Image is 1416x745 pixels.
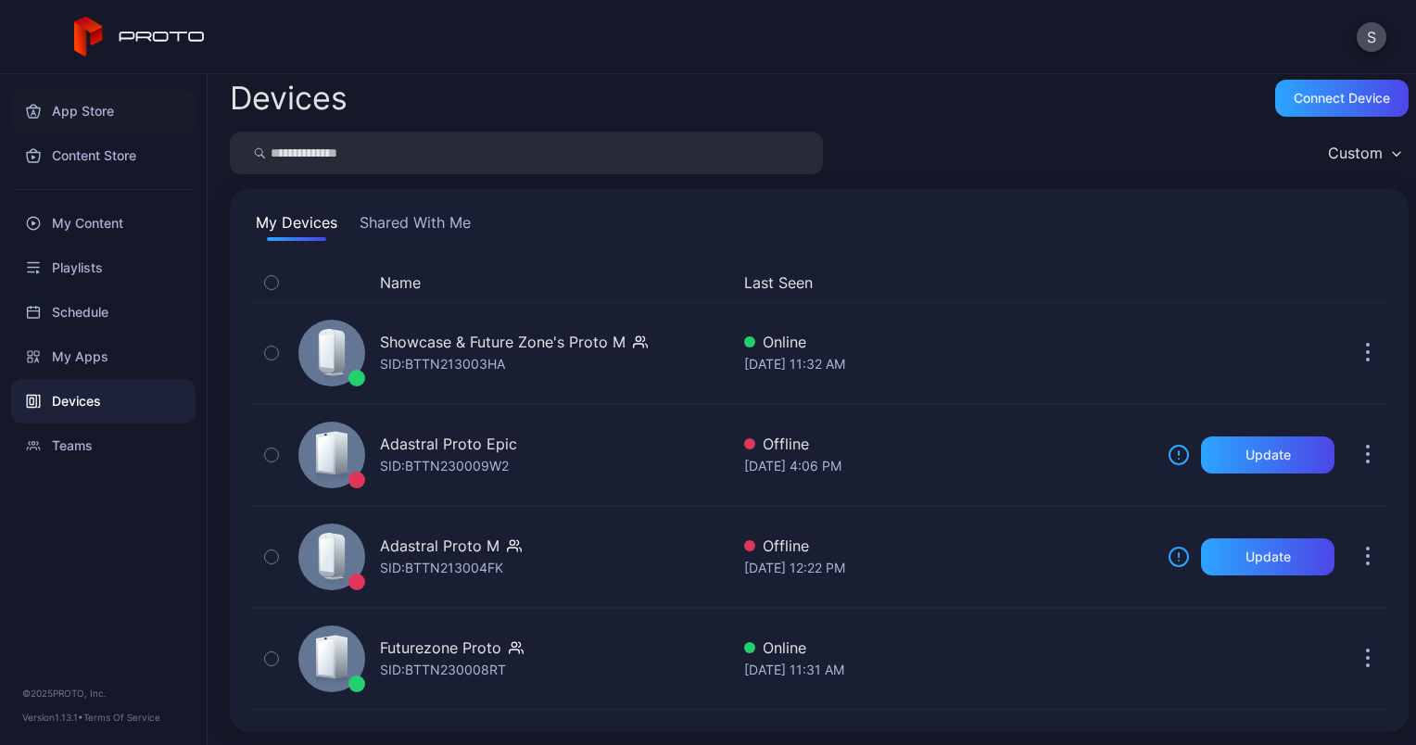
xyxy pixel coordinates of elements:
button: My Devices [252,211,341,241]
a: Schedule [11,290,196,335]
div: Adastral Proto Epic [380,433,517,455]
div: © 2025 PROTO, Inc. [22,686,184,701]
button: S [1357,22,1386,52]
div: [DATE] 12:22 PM [744,557,1153,579]
button: Custom [1319,132,1409,174]
div: Update Device [1160,271,1327,294]
button: Update [1201,538,1334,575]
div: Futurezone Proto [380,637,501,659]
div: Options [1349,271,1386,294]
a: My Content [11,201,196,246]
div: Update [1245,448,1291,462]
div: [DATE] 11:32 AM [744,353,1153,375]
button: Shared With Me [356,211,474,241]
div: Custom [1328,144,1383,162]
div: SID: BTTN213004FK [380,557,503,579]
h2: Devices [230,82,348,115]
span: Version 1.13.1 • [22,712,83,723]
div: Offline [744,433,1153,455]
div: Showcase & Future Zone's Proto M [380,331,626,353]
div: Update [1245,549,1291,564]
div: [DATE] 4:06 PM [744,455,1153,477]
button: Connect device [1275,80,1409,117]
div: Adastral Proto M [380,535,499,557]
div: SID: BTTN213003HA [380,353,505,375]
a: App Store [11,89,196,133]
a: Devices [11,379,196,423]
a: Playlists [11,246,196,290]
button: Update [1201,436,1334,474]
button: Last Seen [744,271,1145,294]
a: Teams [11,423,196,468]
div: SID: BTTN230009W2 [380,455,509,477]
a: Terms Of Service [83,712,160,723]
div: Online [744,637,1153,659]
div: SID: BTTN230008RT [380,659,506,681]
div: Offline [744,535,1153,557]
a: My Apps [11,335,196,379]
div: Online [744,331,1153,353]
div: Connect device [1294,91,1390,106]
div: [DATE] 11:31 AM [744,659,1153,681]
button: Name [380,271,421,294]
a: Content Store [11,133,196,178]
